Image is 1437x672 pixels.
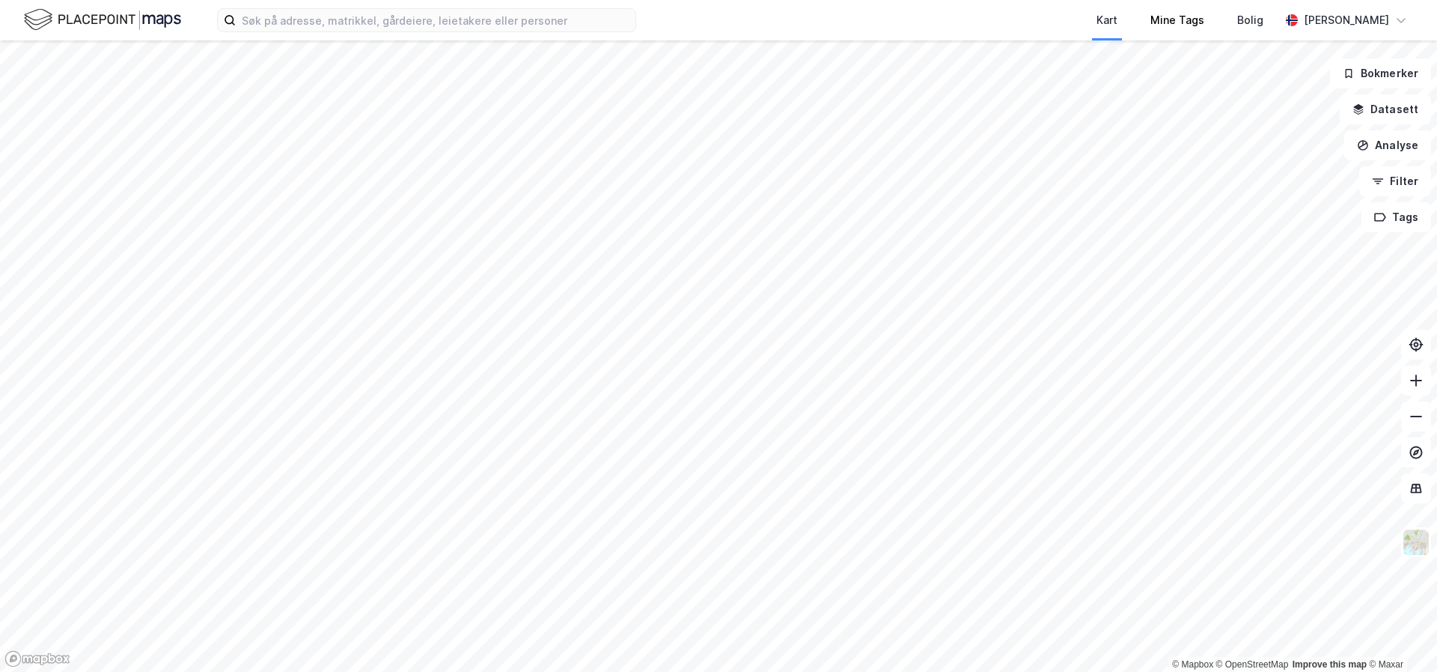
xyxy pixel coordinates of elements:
[24,7,181,33] img: logo.f888ab2527a4732fd821a326f86c7f29.svg
[1172,659,1213,670] a: Mapbox
[1340,94,1431,124] button: Datasett
[4,650,70,668] a: Mapbox homepage
[1359,166,1431,196] button: Filter
[1362,600,1437,672] div: Kontrollprogram for chat
[1362,600,1437,672] iframe: Chat Widget
[1150,11,1204,29] div: Mine Tags
[1304,11,1389,29] div: [PERSON_NAME]
[236,9,635,31] input: Søk på adresse, matrikkel, gårdeiere, leietakere eller personer
[1237,11,1263,29] div: Bolig
[1216,659,1289,670] a: OpenStreetMap
[1293,659,1367,670] a: Improve this map
[1330,58,1431,88] button: Bokmerker
[1402,528,1430,557] img: Z
[1096,11,1117,29] div: Kart
[1361,202,1431,232] button: Tags
[1344,130,1431,160] button: Analyse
